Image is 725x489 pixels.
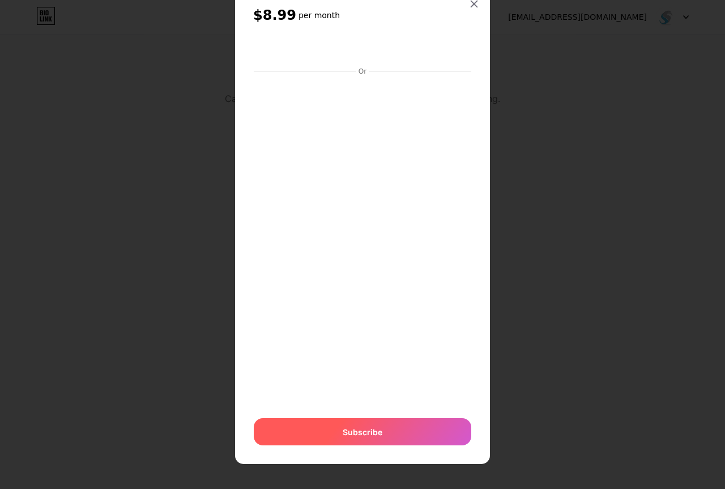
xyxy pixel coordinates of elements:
iframe: Secure payment button frame [254,36,471,63]
iframe: To enrich screen reader interactions, please activate Accessibility in Grammarly extension settings [251,77,474,407]
span: Subscribe [343,426,382,438]
div: Or [356,67,369,76]
span: $8.99 [253,6,296,24]
h6: per month [298,10,340,21]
